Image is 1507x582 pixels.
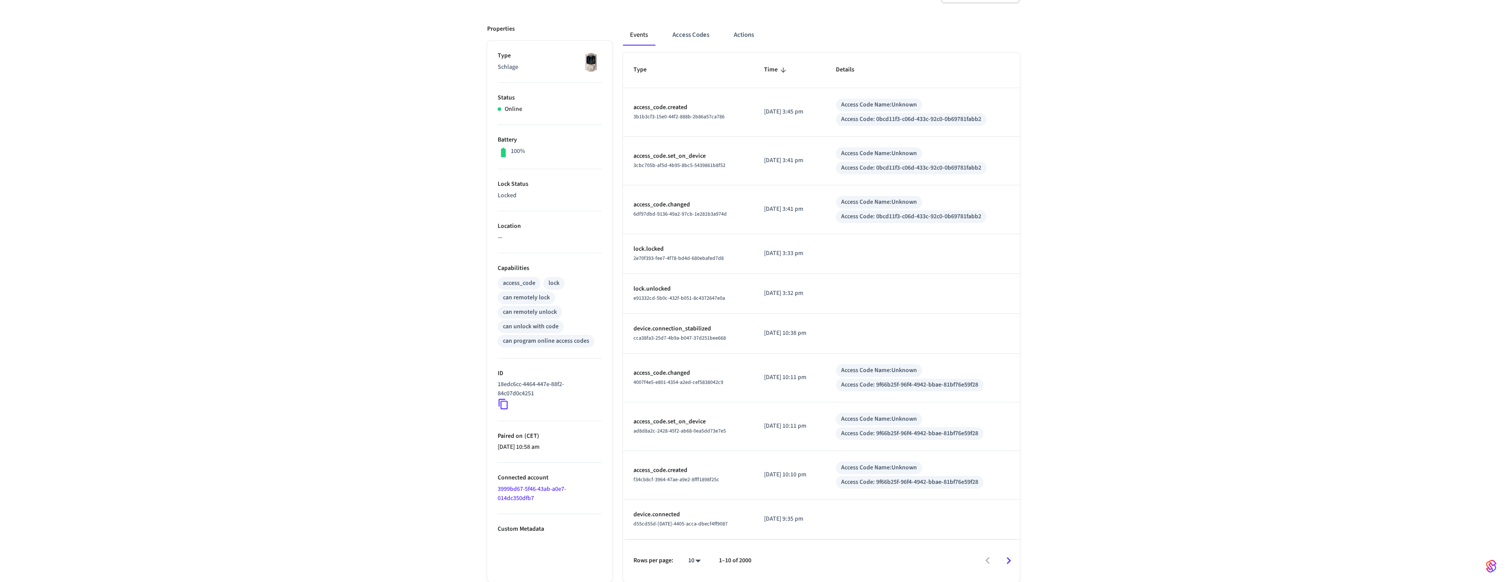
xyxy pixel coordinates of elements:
span: ( CET ) [523,432,539,440]
span: Type [633,63,658,77]
div: ant example [623,25,1020,46]
span: 4007f4e5-e801-4354-a2ed-cef5838042c9 [633,379,723,386]
span: cca38fa3-25d7-4b9a-b047-37d251bee668 [633,334,726,342]
p: access_code.created [633,103,743,112]
span: 3cbc705b-af5d-4b95-8bc5-5439861b8f52 [633,162,725,169]
div: Access Code: 0bcd11f3-c06d-433c-92c0-0b69781fabb2 [841,115,981,124]
div: Access Code: 0bcd11f3-c06d-433c-92c0-0b69781fabb2 [841,212,981,221]
button: Actions [727,25,761,46]
div: lock [548,279,559,288]
span: e91332cd-5b0c-432f-b051-8c4372647e0a [633,295,725,302]
div: Access Code Name: Unknown [841,149,917,158]
p: [DATE] 10:11 pm [764,373,815,382]
span: Time [764,63,789,77]
p: device.connection_stabilized [633,324,743,334]
div: Access Code: 9f66b25f-96f4-4942-bbae-81bf76e59f28 [841,429,978,438]
p: Location [498,222,602,231]
p: [DATE] 10:38 pm [764,329,815,338]
p: access_code.changed [633,369,743,378]
div: can unlock with code [503,322,559,331]
img: Schlage Sense Smart Deadbolt with Camelot Trim, Front [580,51,602,73]
p: [DATE] 3:33 pm [764,249,815,258]
p: [DATE] 10:11 pm [764,422,815,431]
p: [DATE] 10:58 am [498,443,602,452]
p: 100% [511,147,525,156]
p: Lock Status [498,180,602,189]
span: f34cb8cf-3964-47ae-a9e2-8fff1898f25c [633,476,719,483]
p: Type [498,51,602,60]
p: device.connected [633,510,743,519]
p: Online [505,105,522,114]
div: Access Code: 9f66b25f-96f4-4942-bbae-81bf76e59f28 [841,380,978,390]
span: ad8d8a2c-2428-45f2-ab68-0ea5dd73e7e5 [633,427,726,435]
span: Details [836,63,866,77]
p: Properties [487,25,515,34]
p: — [498,233,602,242]
p: [DATE] 3:41 pm [764,156,815,165]
div: can remotely lock [503,293,550,302]
div: access_code [503,279,535,288]
p: 18edc6cc-4464-447e-88f2-84c07d0c4251 [498,380,598,398]
p: [DATE] 9:35 pm [764,515,815,524]
p: Locked [498,191,602,200]
p: Connected account [498,473,602,483]
p: access_code.changed [633,200,743,209]
p: Rows per page: [633,556,673,565]
p: lock.unlocked [633,284,743,294]
p: Custom Metadata [498,525,602,534]
p: [DATE] 3:45 pm [764,107,815,117]
div: Access Code Name: Unknown [841,366,917,375]
p: Paired on [498,432,602,441]
p: [DATE] 3:32 pm [764,289,815,298]
div: Access Code Name: Unknown [841,415,917,424]
p: [DATE] 3:41 pm [764,205,815,214]
span: 6df97dbd-9136-49a2-97cb-1e281b3a974d [633,210,727,218]
div: Access Code Name: Unknown [841,100,917,110]
p: access_code.set_on_device [633,417,743,426]
p: [DATE] 10:10 pm [764,470,815,479]
p: Schlage [498,63,602,72]
p: lock.locked [633,245,743,254]
p: Battery [498,135,602,145]
button: Events [623,25,655,46]
div: Access Code Name: Unknown [841,463,917,472]
span: 2e70f393-fee7-4f78-bd4d-680ebafed7d8 [633,255,724,262]
p: ID [498,369,602,378]
div: Access Code Name: Unknown [841,198,917,207]
button: Access Codes [665,25,716,46]
div: 10 [684,554,705,567]
div: Access Code: 0bcd11f3-c06d-433c-92c0-0b69781fabb2 [841,163,981,173]
button: Go to next page [998,550,1019,571]
p: access_code.created [633,466,743,475]
p: 1–10 of 2000 [719,556,751,565]
p: Status [498,93,602,103]
div: can program online access codes [503,337,589,346]
span: d55cd55d-[DATE]-4405-acca-dbecf4ff9087 [633,520,728,528]
p: access_code.set_on_device [633,152,743,161]
p: Capabilities [498,264,602,273]
a: 3999bd67-5f46-43ab-a0e7-014dc350dfb7 [498,485,566,503]
img: SeamLogoGradient.69752ec5.svg [1486,559,1496,573]
span: 3b1b3cf3-15e0-44f2-888b-2b86a57ca786 [633,113,725,121]
div: can remotely unlock [503,308,557,317]
div: Access Code: 9f66b25f-96f4-4942-bbae-81bf76e59f28 [841,478,978,487]
table: sticky table [623,53,1020,539]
